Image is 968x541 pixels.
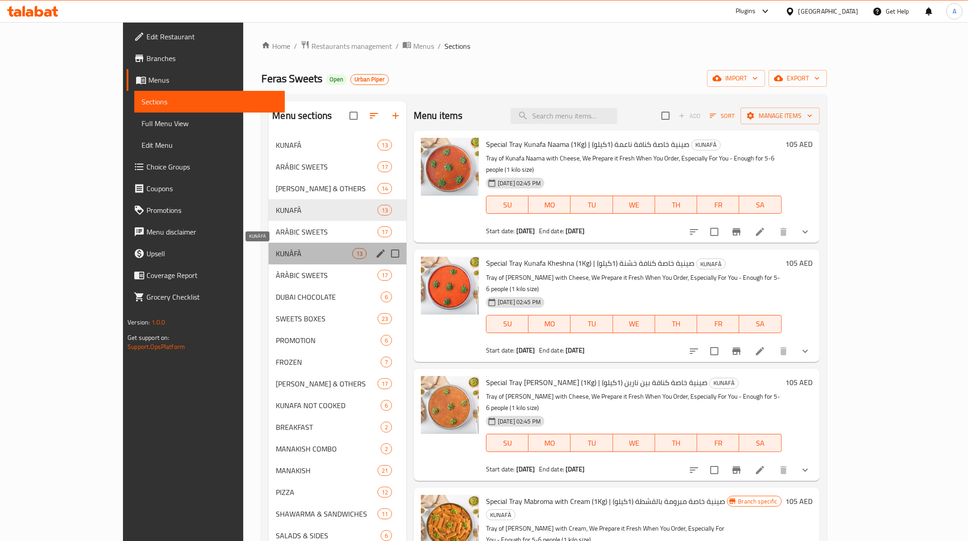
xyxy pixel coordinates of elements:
[773,459,794,481] button: delete
[378,378,392,389] div: items
[276,443,380,454] div: MANAKISH COMBO
[494,179,544,188] span: [DATE] 02:45 PM
[276,270,377,281] span: ÀRÀBIC SWEETS
[490,198,525,212] span: SU
[683,221,705,243] button: sort-choices
[486,196,529,214] button: SU
[146,161,278,172] span: Choice Groups
[675,109,704,123] span: Add item
[134,91,285,113] a: Sections
[269,460,406,481] div: MANAKISH21
[613,434,655,452] button: WE
[127,199,285,221] a: Promotions
[127,69,285,91] a: Menus
[516,344,535,356] b: [DATE]
[532,317,567,330] span: MO
[708,109,737,123] button: Sort
[953,6,956,16] span: A
[381,445,392,453] span: 2
[276,313,377,324] div: SWEETS BOXES
[697,196,739,214] button: FR
[351,75,388,83] span: Urban Piper
[659,198,694,212] span: TH
[269,395,406,416] div: KUNAFA NOT COOKED6
[571,434,613,452] button: TU
[571,196,613,214] button: TU
[421,257,479,315] img: Special Tray Kunafa Kheshna (1Kg) | صينية خاصة كنافة خشنة (1كيلو)
[726,459,747,481] button: Branch-specific-item
[785,376,812,389] h6: 105 AED
[617,198,652,212] span: WE
[683,459,705,481] button: sort-choices
[691,140,721,151] div: KUNAFÀ
[269,438,406,460] div: MANAKISH COMBO2
[269,416,406,438] div: BREAKFAST2
[276,335,380,346] span: PROMOTION
[378,183,392,194] div: items
[142,96,278,107] span: Sections
[571,315,613,333] button: TU
[574,317,609,330] span: TU
[739,434,781,452] button: SA
[566,463,585,475] b: [DATE]
[276,292,380,302] div: DUBAI CHOCOLATE
[127,243,285,264] a: Upsell
[269,134,406,156] div: KUNAFÁ13
[490,437,525,450] span: SU
[539,225,564,237] span: End date:
[773,340,794,362] button: delete
[276,161,377,172] span: ARÁBIC SWEETS
[486,391,782,414] p: Tray of [PERSON_NAME] with Cheese, We Prepare it Fresh When You Order, Especially For You - Enoug...
[146,226,278,237] span: Menu disclaimer
[127,264,285,286] a: Coverage Report
[146,292,278,302] span: Grocery Checklist
[352,248,367,259] div: items
[574,198,609,212] span: TU
[276,205,377,216] span: KUNAFÀ
[276,508,377,519] span: SHAWARMA & SANDWICHES
[773,221,794,243] button: delete
[269,351,406,373] div: FROZEN7
[276,357,380,367] div: FROZEN
[301,40,392,52] a: Restaurants management
[566,225,585,237] b: [DATE]
[276,183,377,194] span: [PERSON_NAME] & OTHERS
[736,6,756,17] div: Plugins
[486,510,515,520] span: KUNAFÀ
[739,315,781,333] button: SA
[381,401,392,410] span: 6
[743,198,778,212] span: SA
[378,313,392,324] div: items
[269,503,406,525] div: SHAWARMA & SANDWICHES11
[378,161,392,172] div: items
[755,346,765,357] a: Edit menu item
[276,248,352,259] span: KUNÀFÀ
[613,196,655,214] button: WE
[529,315,571,333] button: MO
[697,259,725,269] span: KUNAFÀ
[381,358,392,367] span: 7
[381,357,392,367] div: items
[276,422,380,433] span: BREAKFAST
[683,340,705,362] button: sort-choices
[707,70,765,87] button: import
[705,222,724,241] span: Select to update
[748,110,812,122] span: Manage items
[486,137,689,151] span: Special Tray Kunafa Naama (1Kg) | صينية خاصة كنافة ناعمة (1كيلو)
[714,73,758,84] span: import
[490,317,525,330] span: SU
[276,140,377,151] div: KUNAFÁ
[276,530,380,541] span: SALADS & SIDES
[127,47,285,69] a: Branches
[710,111,735,121] span: Sort
[378,141,392,150] span: 13
[381,443,392,454] div: items
[516,225,535,237] b: [DATE]
[378,228,392,236] span: 17
[294,41,297,52] li: /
